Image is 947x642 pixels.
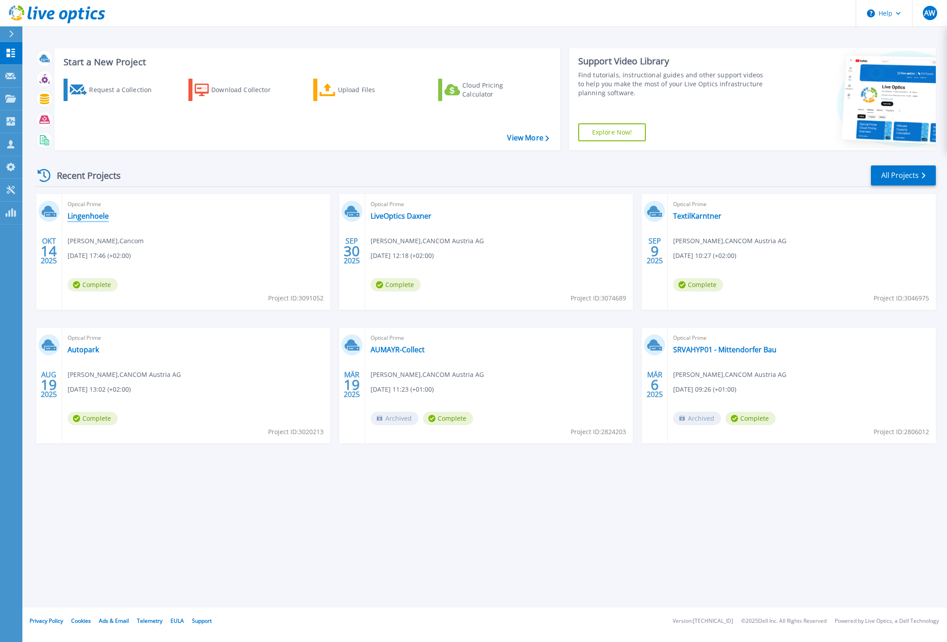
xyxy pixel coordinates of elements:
[673,384,736,394] span: [DATE] 09:26 (+01:00)
[343,235,360,267] div: SEP 2025
[344,381,360,389] span: 19
[41,381,57,389] span: 19
[64,57,549,67] h3: Start a New Project
[651,247,659,255] span: 9
[578,71,766,97] div: Find tutorials, instructional guides and other support videos to help you make the most of your L...
[40,235,57,267] div: OKT 2025
[646,368,663,401] div: MÄR 2025
[924,9,935,17] span: AW
[34,165,133,186] div: Recent Projects
[874,427,929,437] span: Project ID: 2806012
[313,79,413,101] a: Upload Files
[673,345,776,354] a: SRVAHYP01 - Mittendorfer Bau
[371,370,484,380] span: [PERSON_NAME] , CANCOM Austria AG
[338,81,410,99] div: Upload Files
[68,199,325,209] span: Optical Prime
[371,384,434,394] span: [DATE] 11:23 (+01:00)
[68,412,118,425] span: Complete
[578,123,646,141] a: Explore Now!
[673,251,736,261] span: [DATE] 10:27 (+02:00)
[192,617,212,625] a: Support
[871,165,936,186] a: All Projects
[68,278,118,291] span: Complete
[371,412,418,425] span: Archived
[68,211,109,220] a: Lingenhoele
[673,412,721,425] span: Archived
[673,199,930,209] span: Optical Prime
[673,333,930,343] span: Optical Prime
[371,236,484,246] span: [PERSON_NAME] , CANCOM Austria AG
[507,134,549,142] a: View More
[371,199,628,209] span: Optical Prime
[188,79,288,101] a: Download Collector
[371,345,425,354] a: AUMAYR-Collect
[41,247,57,255] span: 14
[874,293,929,303] span: Project ID: 3046975
[673,278,723,291] span: Complete
[673,618,733,624] li: Version: [TECHNICAL_ID]
[571,293,626,303] span: Project ID: 3074689
[268,293,324,303] span: Project ID: 3091052
[89,81,161,99] div: Request a Collection
[673,236,786,246] span: [PERSON_NAME] , CANCOM Austria AG
[344,247,360,255] span: 30
[68,345,99,354] a: Autopark
[371,278,421,291] span: Complete
[651,381,659,389] span: 6
[68,236,144,246] span: [PERSON_NAME] , Cancom
[40,368,57,401] div: AUG 2025
[343,368,360,401] div: MÄR 2025
[741,618,827,624] li: © 2025 Dell Inc. All Rights Reserved
[268,427,324,437] span: Project ID: 3020213
[438,79,538,101] a: Cloud Pricing Calculator
[371,333,628,343] span: Optical Prime
[423,412,473,425] span: Complete
[71,617,91,625] a: Cookies
[571,427,626,437] span: Project ID: 2824203
[646,235,663,267] div: SEP 2025
[371,211,431,220] a: LiveOptics Daxner
[725,412,776,425] span: Complete
[673,211,721,220] a: TextilKarntner
[30,617,63,625] a: Privacy Policy
[68,384,131,394] span: [DATE] 13:02 (+02:00)
[835,618,939,624] li: Powered by Live Optics, a Dell Technology
[99,617,129,625] a: Ads & Email
[578,55,766,67] div: Support Video Library
[137,617,162,625] a: Telemetry
[462,81,534,99] div: Cloud Pricing Calculator
[171,617,184,625] a: EULA
[673,370,786,380] span: [PERSON_NAME] , CANCOM Austria AG
[68,370,181,380] span: [PERSON_NAME] , CANCOM Austria AG
[211,81,283,99] div: Download Collector
[371,251,434,261] span: [DATE] 12:18 (+02:00)
[64,79,163,101] a: Request a Collection
[68,333,325,343] span: Optical Prime
[68,251,131,261] span: [DATE] 17:46 (+02:00)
